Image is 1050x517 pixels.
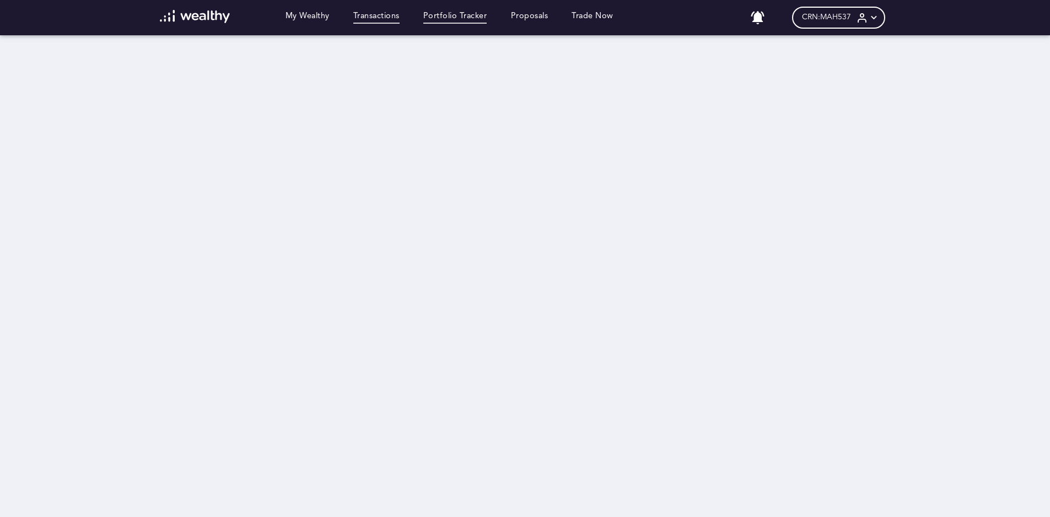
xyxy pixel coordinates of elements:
a: Portfolio Tracker [423,12,487,24]
img: wl-logo-white.svg [160,10,230,23]
a: My Wealthy [286,12,330,24]
a: Transactions [353,12,400,24]
span: CRN: MAH537 [802,13,851,22]
a: Proposals [511,12,548,24]
a: Trade Now [572,12,613,24]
